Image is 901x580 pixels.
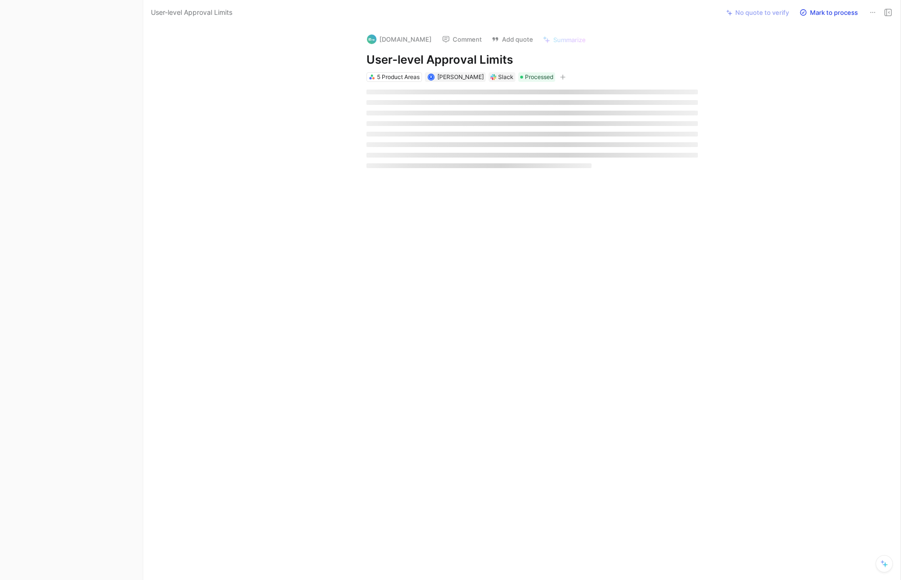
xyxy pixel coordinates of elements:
[525,72,553,82] span: Processed
[367,34,376,44] img: logo
[538,33,590,46] button: Summarize
[487,33,537,46] button: Add quote
[795,6,862,19] button: Mark to process
[498,72,513,82] div: Slack
[429,74,434,80] div: R
[438,33,486,46] button: Comment
[722,6,793,19] button: No quote to verify
[366,52,698,68] h1: User-level Approval Limits
[363,32,436,46] button: logo[DOMAIN_NAME]
[151,7,232,18] span: User-level Approval Limits
[437,73,484,80] span: [PERSON_NAME]
[518,72,555,82] div: Processed
[553,35,586,44] span: Summarize
[377,72,420,82] div: 5 Product Areas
